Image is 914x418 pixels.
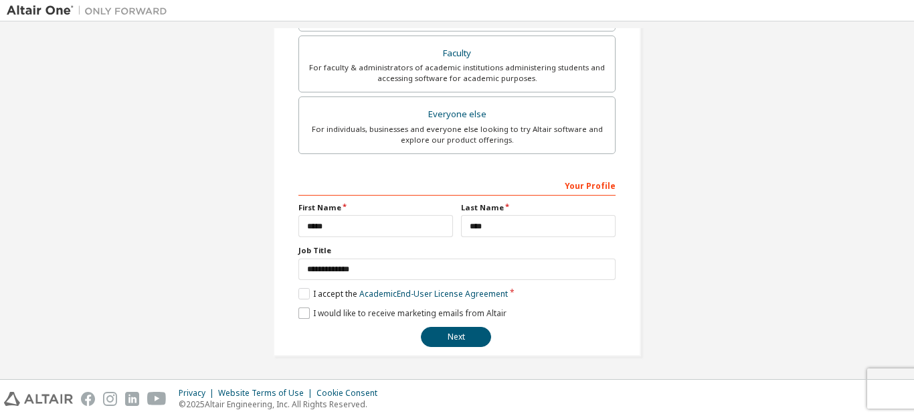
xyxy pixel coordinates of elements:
[179,399,385,410] p: © 2025 Altair Engineering, Inc. All Rights Reserved.
[307,44,607,63] div: Faculty
[298,245,616,256] label: Job Title
[147,392,167,406] img: youtube.svg
[298,307,507,319] label: I would like to receive marketing emails from Altair
[461,202,616,213] label: Last Name
[359,288,508,299] a: Academic End-User License Agreement
[298,288,508,299] label: I accept the
[421,327,491,347] button: Next
[179,388,218,399] div: Privacy
[307,124,607,145] div: For individuals, businesses and everyone else looking to try Altair software and explore our prod...
[7,4,174,17] img: Altair One
[125,392,139,406] img: linkedin.svg
[298,174,616,196] div: Your Profile
[4,392,73,406] img: altair_logo.svg
[103,392,117,406] img: instagram.svg
[81,392,95,406] img: facebook.svg
[298,202,453,213] label: First Name
[307,62,607,84] div: For faculty & administrators of academic institutions administering students and accessing softwa...
[307,105,607,124] div: Everyone else
[218,388,316,399] div: Website Terms of Use
[316,388,385,399] div: Cookie Consent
